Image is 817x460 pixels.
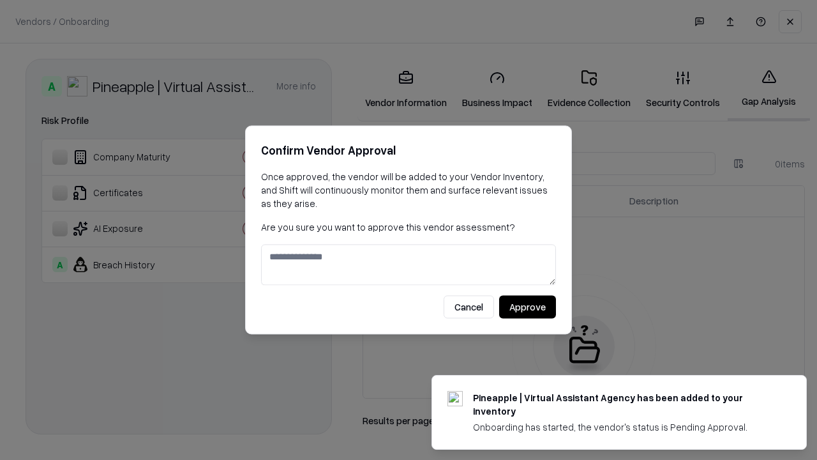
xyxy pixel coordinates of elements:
p: Are you sure you want to approve this vendor assessment? [261,220,556,234]
p: Once approved, the vendor will be added to your Vendor Inventory, and Shift will continuously mon... [261,170,556,210]
div: Pineapple | Virtual Assistant Agency has been added to your inventory [473,391,776,418]
button: Cancel [444,296,494,319]
img: trypineapple.com [447,391,463,406]
button: Approve [499,296,556,319]
div: Onboarding has started, the vendor's status is Pending Approval. [473,420,776,434]
h2: Confirm Vendor Approval [261,141,556,160]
